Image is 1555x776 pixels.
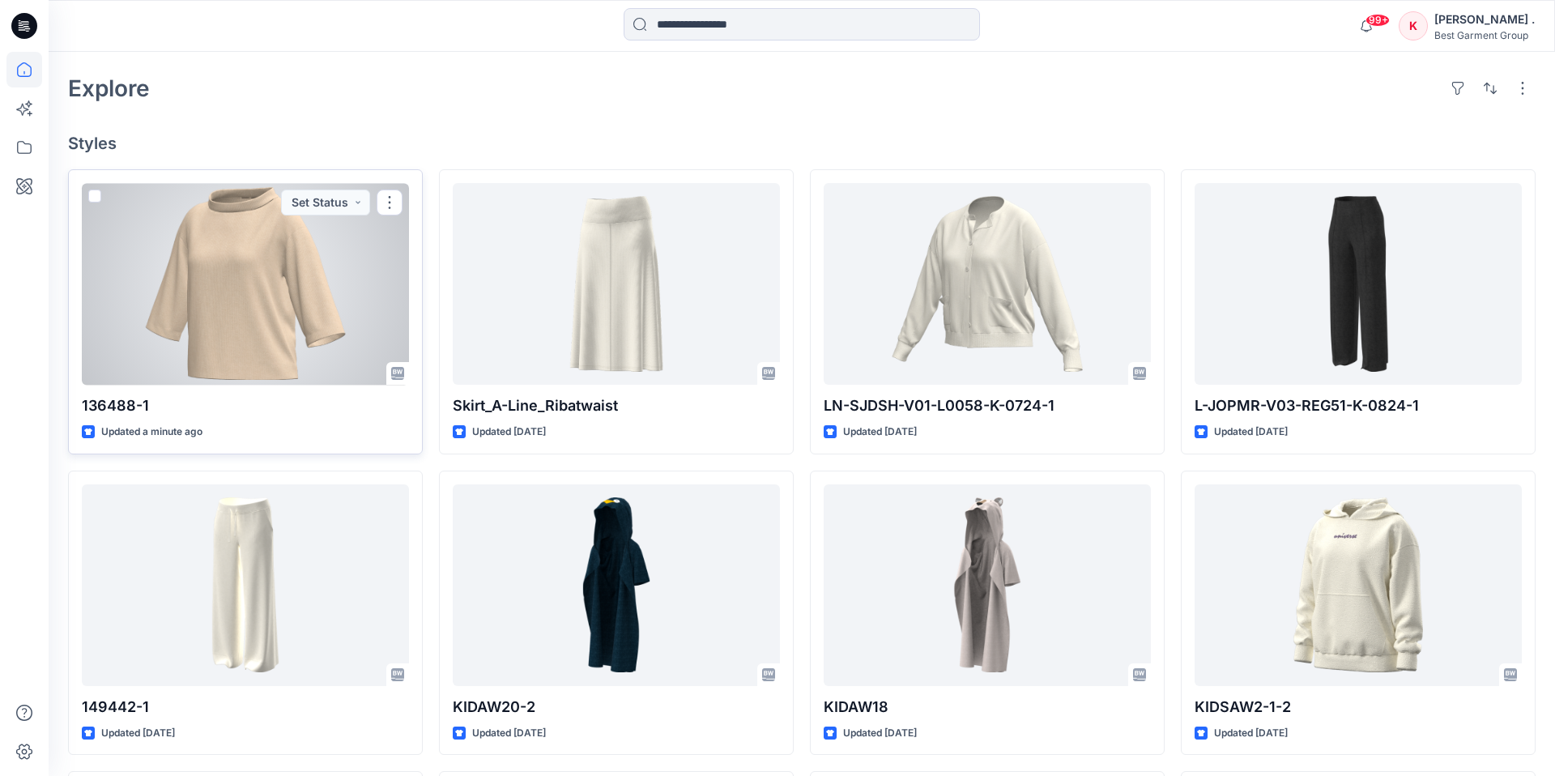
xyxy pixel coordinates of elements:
[453,183,780,385] a: Skirt_A-Line_Ribatwaist
[82,394,409,417] p: 136488-1
[1214,725,1288,742] p: Updated [DATE]
[1195,183,1522,385] a: L-JOPMR-V03-REG51-K-0824-1
[1214,424,1288,441] p: Updated [DATE]
[1195,394,1522,417] p: L-JOPMR-V03-REG51-K-0824-1
[453,484,780,686] a: KIDAW20-2
[824,394,1151,417] p: LN-SJDSH-V01-L0058-K-0724-1
[1399,11,1428,41] div: K
[1434,10,1535,29] div: [PERSON_NAME] .
[472,725,546,742] p: Updated [DATE]
[824,484,1151,686] a: KIDAW18
[453,394,780,417] p: Skirt_A-Line_Ribatwaist
[1195,696,1522,718] p: KIDSAW2-1-2
[472,424,546,441] p: Updated [DATE]
[68,75,150,101] h2: Explore
[843,725,917,742] p: Updated [DATE]
[82,696,409,718] p: 149442-1
[82,183,409,385] a: 136488-1
[1365,14,1390,27] span: 99+
[68,134,1536,153] h4: Styles
[101,725,175,742] p: Updated [DATE]
[1195,484,1522,686] a: KIDSAW2-1-2
[453,696,780,718] p: KIDAW20-2
[82,484,409,686] a: 149442-1
[101,424,202,441] p: Updated a minute ago
[824,183,1151,385] a: LN-SJDSH-V01-L0058-K-0724-1
[1434,29,1535,41] div: Best Garment Group
[824,696,1151,718] p: KIDAW18
[843,424,917,441] p: Updated [DATE]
